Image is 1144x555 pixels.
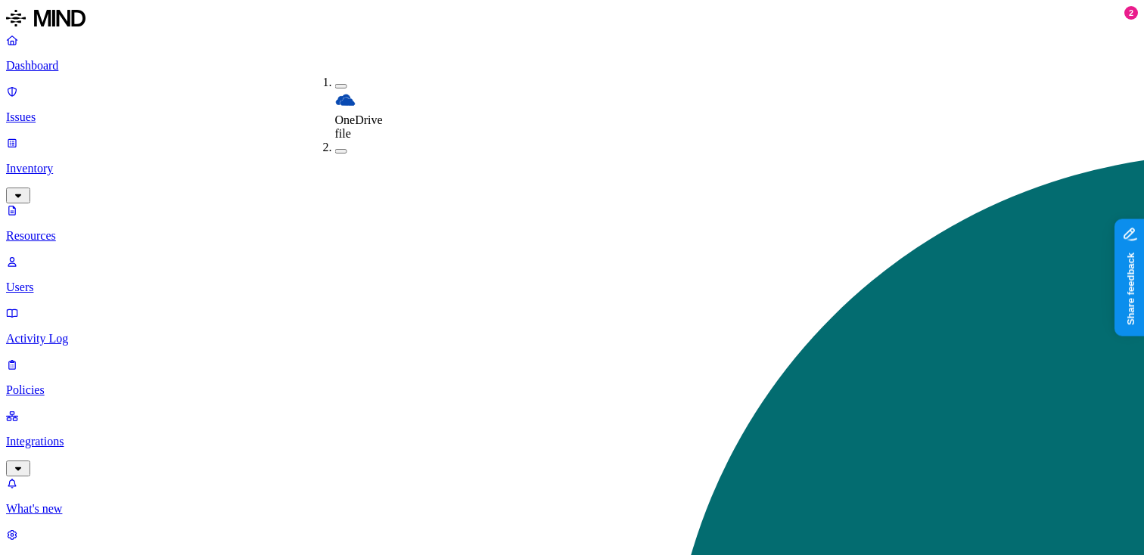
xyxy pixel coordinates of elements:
[6,85,1138,124] a: Issues
[6,502,1138,516] p: What's new
[6,435,1138,448] p: Integrations
[6,409,1138,474] a: Integrations
[6,332,1138,346] p: Activity Log
[6,358,1138,397] a: Policies
[335,113,383,140] span: OneDrive file
[6,383,1138,397] p: Policies
[6,110,1138,124] p: Issues
[335,89,356,110] img: onedrive.svg
[1124,6,1138,20] div: 2
[6,306,1138,346] a: Activity Log
[6,281,1138,294] p: Users
[6,476,1138,516] a: What's new
[6,59,1138,73] p: Dashboard
[6,203,1138,243] a: Resources
[6,162,1138,175] p: Inventory
[6,6,85,30] img: MIND
[6,6,1138,33] a: MIND
[6,33,1138,73] a: Dashboard
[6,255,1138,294] a: Users
[6,229,1138,243] p: Resources
[6,136,1138,201] a: Inventory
